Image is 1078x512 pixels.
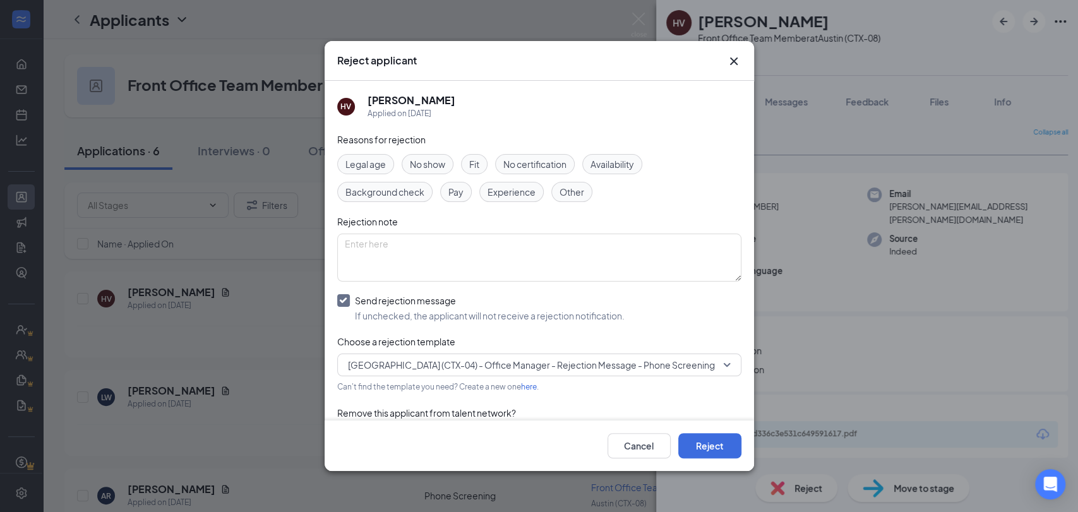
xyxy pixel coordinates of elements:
[503,157,566,171] span: No certification
[340,101,351,112] div: HV
[337,134,426,145] span: Reasons for rejection
[590,157,634,171] span: Availability
[488,185,536,199] span: Experience
[337,407,516,419] span: Remove this applicant from talent network?
[726,54,741,69] svg: Cross
[608,433,671,458] button: Cancel
[337,54,417,68] h3: Reject applicant
[726,54,741,69] button: Close
[337,216,398,227] span: Rejection note
[410,157,445,171] span: No show
[469,157,479,171] span: Fit
[348,355,715,374] span: [GEOGRAPHIC_DATA] (CTX-04) - Office Manager - Rejection Message - Phone Screening
[337,336,455,347] span: Choose a rejection template
[368,93,455,107] h5: [PERSON_NAME]
[448,185,464,199] span: Pay
[1035,469,1065,499] div: Open Intercom Messenger
[345,185,424,199] span: Background check
[521,382,537,391] a: here
[678,433,741,458] button: Reject
[368,107,455,120] div: Applied on [DATE]
[560,185,584,199] span: Other
[345,157,386,171] span: Legal age
[337,382,539,391] span: Can't find the template you need? Create a new one .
